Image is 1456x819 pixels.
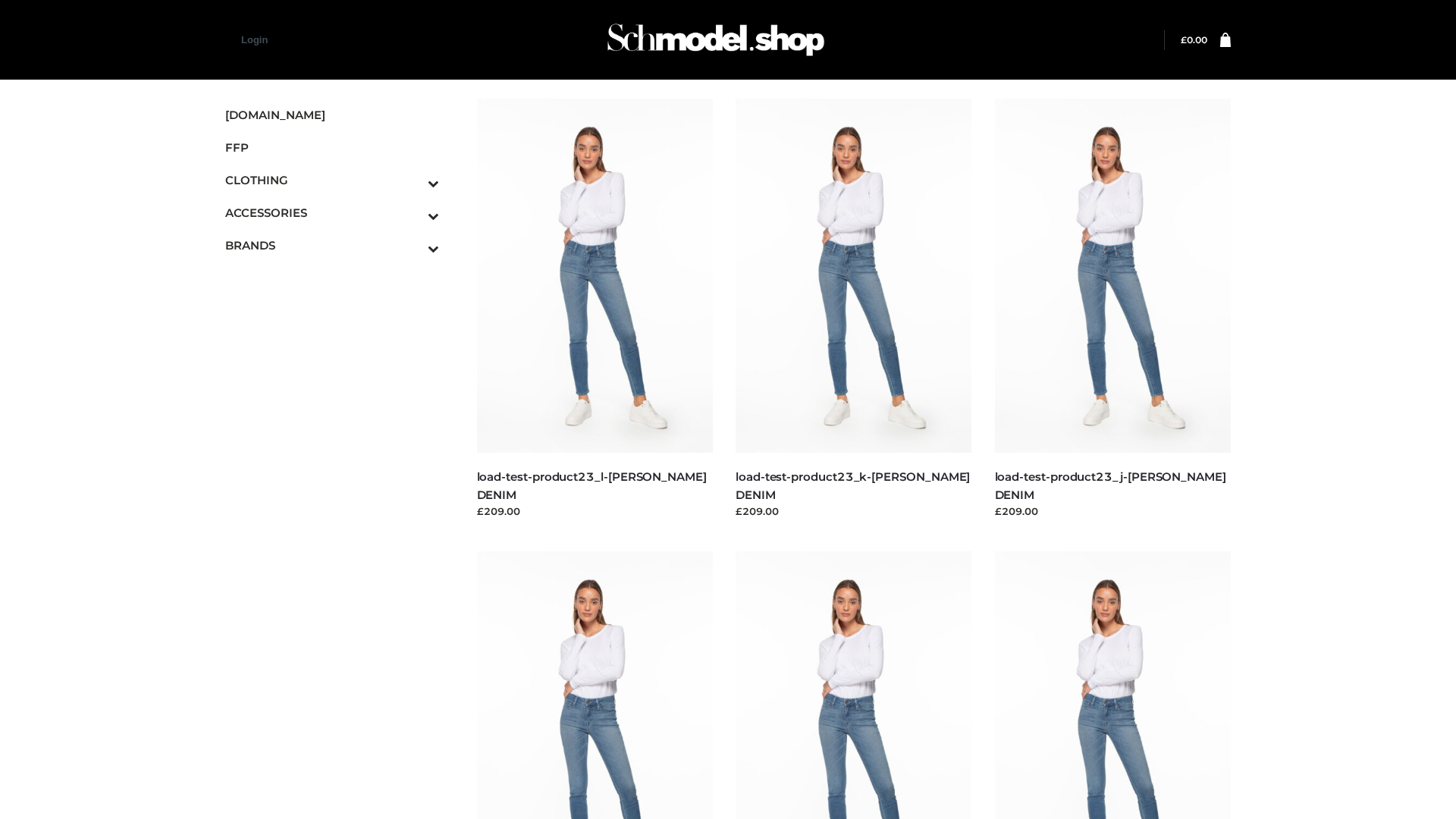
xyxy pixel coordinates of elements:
span: ACCESSORIES [225,204,439,221]
a: load-test-product23_l-[PERSON_NAME] DENIM [477,469,707,501]
img: Schmodel Admin 964 [602,10,830,70]
a: [DOMAIN_NAME] [225,99,439,131]
a: load-test-product23_k-[PERSON_NAME] DENIM [736,469,970,501]
button: Toggle Submenu [386,229,439,262]
span: FFP [225,139,439,156]
div: £209.00 [736,504,972,519]
div: £209.00 [995,504,1232,519]
span: £ [1181,34,1187,45]
button: Toggle Submenu [386,164,439,196]
a: CLOTHINGToggle Submenu [225,164,439,196]
span: [DOMAIN_NAME] [225,106,439,124]
a: £0.00 [1181,34,1207,45]
a: FFP [225,131,439,164]
bdi: 0.00 [1181,34,1207,45]
a: ACCESSORIESToggle Submenu [225,196,439,229]
a: BRANDSToggle Submenu [225,229,439,262]
span: CLOTHING [225,171,439,189]
div: £209.00 [477,504,714,519]
button: Toggle Submenu [386,196,439,229]
a: Login [241,34,268,45]
a: load-test-product23_j-[PERSON_NAME] DENIM [995,469,1226,501]
span: BRANDS [225,237,439,254]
